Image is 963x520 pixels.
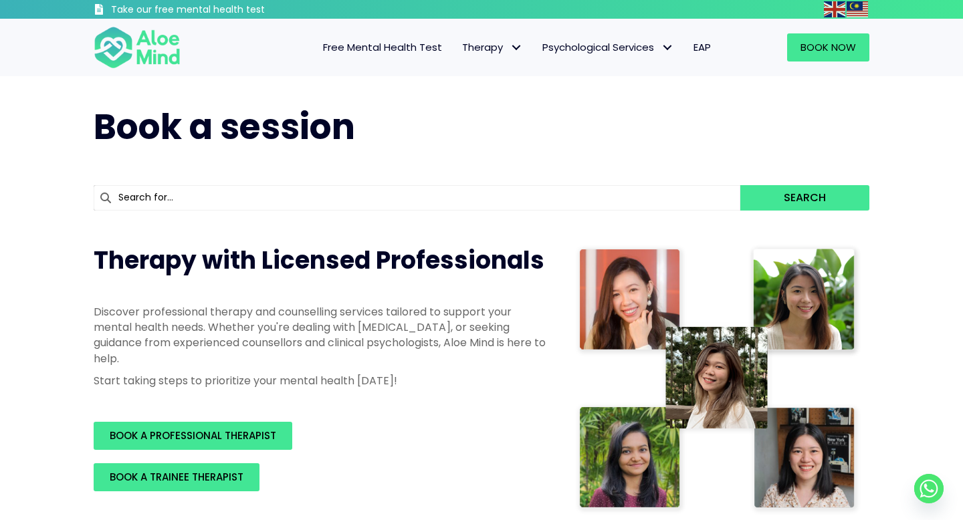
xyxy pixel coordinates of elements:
[94,422,292,450] a: BOOK A PROFESSIONAL THERAPIST
[110,470,243,484] span: BOOK A TRAINEE THERAPIST
[542,40,673,54] span: Psychological Services
[110,428,276,442] span: BOOK A PROFESSIONAL THERAPIST
[532,33,683,61] a: Psychological ServicesPsychological Services: submenu
[683,33,721,61] a: EAP
[847,1,868,17] img: ms
[847,1,869,17] a: Malay
[787,33,869,61] a: Book Now
[94,463,259,491] a: BOOK A TRAINEE THERAPIST
[94,243,544,277] span: Therapy with Licensed Professionals
[506,38,526,57] span: Therapy: submenu
[824,1,847,17] a: English
[824,1,845,17] img: en
[94,3,336,19] a: Take our free mental health test
[313,33,452,61] a: Free Mental Health Test
[800,40,856,54] span: Book Now
[94,373,548,388] p: Start taking steps to prioritize your mental health [DATE]!
[575,244,861,515] img: Therapist collage
[452,33,532,61] a: TherapyTherapy: submenu
[94,102,355,151] span: Book a session
[914,474,944,503] a: Whatsapp
[111,3,336,17] h3: Take our free mental health test
[94,25,181,70] img: Aloe mind Logo
[657,38,677,57] span: Psychological Services: submenu
[740,185,869,211] button: Search
[462,40,522,54] span: Therapy
[94,304,548,366] p: Discover professional therapy and counselling services tailored to support your mental health nee...
[693,40,711,54] span: EAP
[94,185,740,211] input: Search for...
[323,40,442,54] span: Free Mental Health Test
[198,33,721,61] nav: Menu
